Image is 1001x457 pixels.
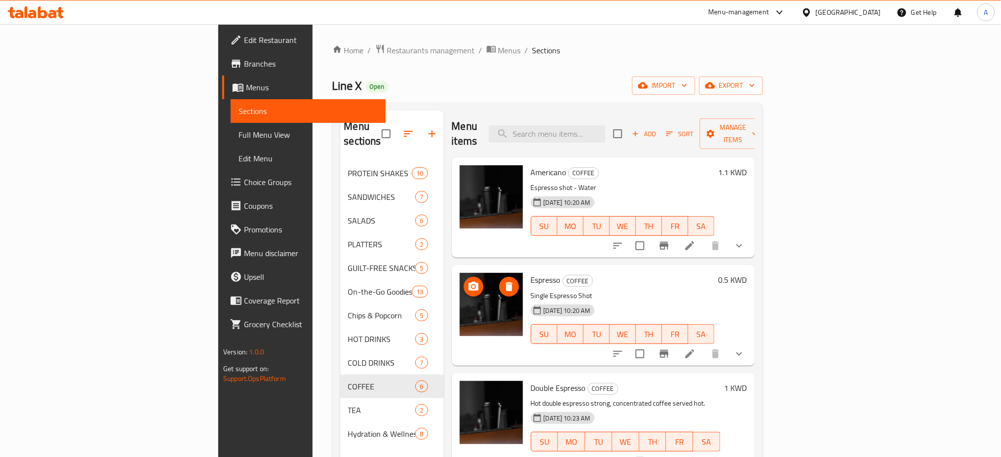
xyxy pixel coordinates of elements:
[666,128,693,140] span: Sort
[531,324,558,344] button: SU
[244,34,378,46] span: Edit Restaurant
[568,167,599,179] div: COFFEE
[416,406,427,415] span: 2
[348,238,416,250] span: PLATTERS
[416,358,427,368] span: 7
[693,432,721,452] button: SA
[666,432,693,452] button: FR
[606,234,630,258] button: sort-choices
[704,342,727,366] button: delete
[707,79,755,92] span: export
[416,216,427,226] span: 6
[816,7,881,18] div: [GEOGRAPHIC_DATA]
[416,311,427,320] span: 5
[222,312,386,336] a: Grocery Checklist
[340,280,444,304] div: On-the-Go Goodies13
[630,235,650,256] span: Select to update
[719,273,747,287] h6: 0.5 KWD
[588,327,606,342] span: TU
[585,432,612,452] button: TU
[733,348,745,360] svg: Show Choices
[246,81,378,93] span: Menus
[222,289,386,312] a: Coverage Report
[452,119,478,149] h2: Menu items
[531,290,715,302] p: Single Espresso Shot
[412,169,427,178] span: 10
[984,7,988,18] span: A
[486,44,521,57] a: Menus
[340,398,444,422] div: TEA2
[420,122,444,146] button: Add section
[660,126,700,142] span: Sort items
[415,262,428,274] div: items
[614,219,632,233] span: WE
[412,167,428,179] div: items
[727,342,751,366] button: show more
[223,345,247,358] span: Version:
[348,167,412,179] div: PROTEIN SHAKES
[340,375,444,398] div: COFFEE6
[412,287,427,297] span: 13
[662,324,688,344] button: FR
[348,215,416,227] span: SALADS
[561,219,580,233] span: MO
[415,428,428,440] div: items
[416,240,427,249] span: 2
[340,161,444,185] div: PROTEIN SHAKES10
[666,327,684,342] span: FR
[348,286,412,298] span: On-the-Go Goodies
[340,157,444,450] nav: Menu sections
[348,262,416,274] span: GUILT-FREE SNACKS / DESSERT
[584,216,610,236] button: TU
[348,309,416,321] div: Chips & Popcorn
[562,275,593,287] div: COFFEE
[489,125,605,143] input: search
[340,422,444,446] div: Hydration & Wellness8
[684,348,696,360] a: Edit menu item
[563,275,593,287] span: COFFEE
[666,219,684,233] span: FR
[348,333,416,345] span: HOT DRINKS
[709,6,769,18] div: Menu-management
[616,435,636,449] span: WE
[222,218,386,241] a: Promotions
[231,123,386,147] a: Full Menu View
[692,219,711,233] span: SA
[558,324,584,344] button: MO
[540,306,595,315] span: [DATE] 10:20 AM
[532,44,561,56] span: Sections
[348,191,416,203] div: SANDWICHES
[348,381,416,392] div: COFFEE
[244,318,378,330] span: Grocery Checklist
[340,185,444,209] div: SANDWICHES7
[239,152,378,164] span: Edit Menu
[588,383,618,395] div: COFFEE
[415,404,428,416] div: items
[733,240,745,252] svg: Show Choices
[244,247,378,259] span: Menu disclaimer
[348,428,416,440] span: Hydration & Wellness
[664,126,696,142] button: Sort
[640,79,687,92] span: import
[606,342,630,366] button: sort-choices
[525,44,528,56] li: /
[562,435,581,449] span: MO
[479,44,482,56] li: /
[724,381,747,395] h6: 1 KWD
[684,240,696,252] a: Edit menu item
[531,432,559,452] button: SU
[652,342,676,366] button: Branch-specific-item
[540,198,595,207] span: [DATE] 10:20 AM
[531,216,558,236] button: SU
[239,105,378,117] span: Sections
[662,216,688,236] button: FR
[415,381,428,392] div: items
[607,123,628,144] span: Select section
[584,324,610,344] button: TU
[244,224,378,235] span: Promotions
[460,273,523,336] img: Espresso
[222,76,386,99] a: Menus
[588,219,606,233] span: TU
